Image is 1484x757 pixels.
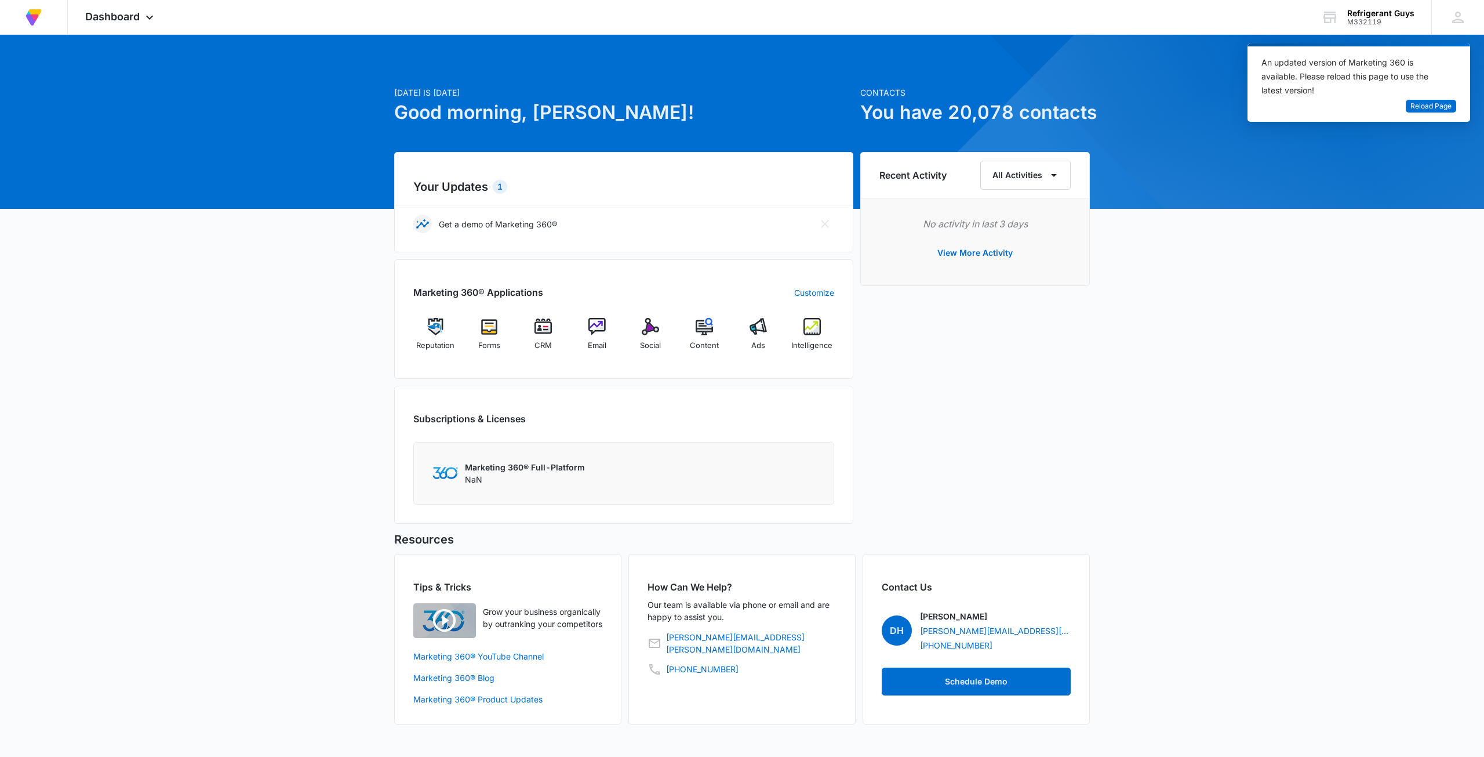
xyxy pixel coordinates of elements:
span: Intelligence [791,340,832,352]
button: Close [816,215,834,233]
h2: Tips & Tricks [413,580,602,594]
div: NaN [465,461,585,486]
h2: Your Updates [413,178,834,195]
a: Intelligence [790,318,834,360]
span: Ads [751,340,765,352]
p: Marketing 360® Full-Platform [465,461,585,473]
a: Reputation [413,318,458,360]
button: Reload Page [1406,100,1456,113]
img: Marketing 360 Logo [432,467,458,479]
h2: How Can We Help? [648,580,836,594]
div: 1 [493,180,507,194]
h6: Recent Activity [879,168,947,182]
h2: Marketing 360® Applications [413,285,543,299]
h2: Subscriptions & Licenses [413,412,526,426]
span: Dashboard [85,10,140,23]
div: account id [1347,18,1414,26]
a: Marketing 360® Product Updates [413,693,602,705]
p: Contacts [860,86,1090,99]
p: Grow your business organically by outranking your competitors [483,606,602,630]
span: Email [588,340,606,352]
img: Volusion [23,7,44,28]
img: Quick Overview Video [413,603,476,638]
a: [PHONE_NUMBER] [920,639,992,651]
a: Social [628,318,673,360]
p: No activity in last 3 days [879,217,1071,231]
p: Get a demo of Marketing 360® [439,218,557,230]
a: Content [682,318,727,360]
a: CRM [521,318,566,360]
a: [PHONE_NUMBER] [666,663,739,675]
span: Social [640,340,661,352]
div: An updated version of Marketing 360 is available. Please reload this page to use the latest version! [1261,56,1442,97]
span: DH [882,615,912,646]
button: Schedule Demo [882,668,1071,696]
a: [PERSON_NAME][EMAIL_ADDRESS][PERSON_NAME][DOMAIN_NAME] [666,631,836,655]
a: Email [574,318,619,360]
p: [DATE] is [DATE] [394,86,853,99]
h2: Contact Us [882,580,1071,594]
span: Reputation [416,340,454,352]
span: Forms [478,340,500,352]
a: [PERSON_NAME][EMAIL_ADDRESS][PERSON_NAME][DOMAIN_NAME] [920,625,1071,637]
a: Marketing 360® Blog [413,672,602,684]
span: CRM [534,340,552,352]
a: Ads [736,318,781,360]
a: Marketing 360® YouTube Channel [413,650,602,662]
div: account name [1347,9,1414,18]
h5: Resources [394,531,1090,548]
a: Forms [467,318,512,360]
span: Reload Page [1410,101,1452,112]
h1: Good morning, [PERSON_NAME]! [394,99,853,126]
p: [PERSON_NAME] [920,610,987,622]
h1: You have 20,078 contacts [860,99,1090,126]
a: Customize [794,287,834,299]
p: Our team is available via phone or email and are happy to assist you. [648,599,836,623]
span: Content [690,340,719,352]
button: View More Activity [926,239,1024,267]
button: All Activities [980,161,1071,190]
